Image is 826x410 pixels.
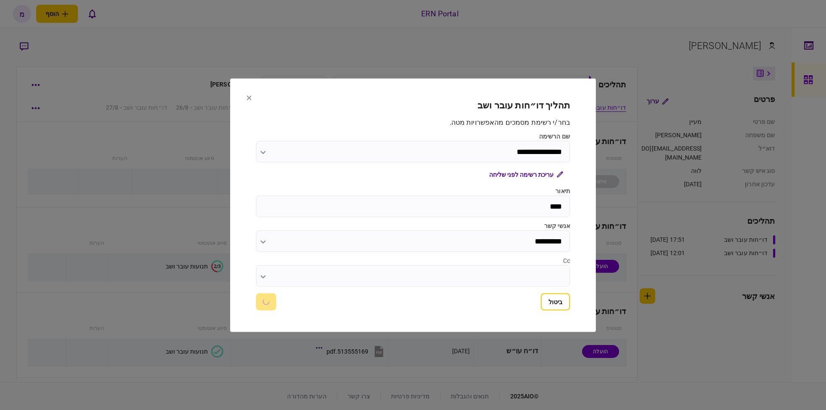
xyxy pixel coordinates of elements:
button: עריכת רשימה לפני שליחה [482,166,570,182]
h2: תהליך דו״חות עובר ושב [256,100,570,111]
label: שם הרשימה [256,132,570,141]
label: אנשי קשר [256,221,570,230]
input: תיאור [256,195,570,217]
div: בחר/י רשימת מסמכים מהאפשרויות מטה . [256,117,570,127]
input: שם הרשימה [256,141,570,162]
label: תיאור [256,186,570,195]
button: ביטול [541,293,570,310]
div: Cc [256,256,570,265]
input: אנשי קשר [256,230,570,252]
